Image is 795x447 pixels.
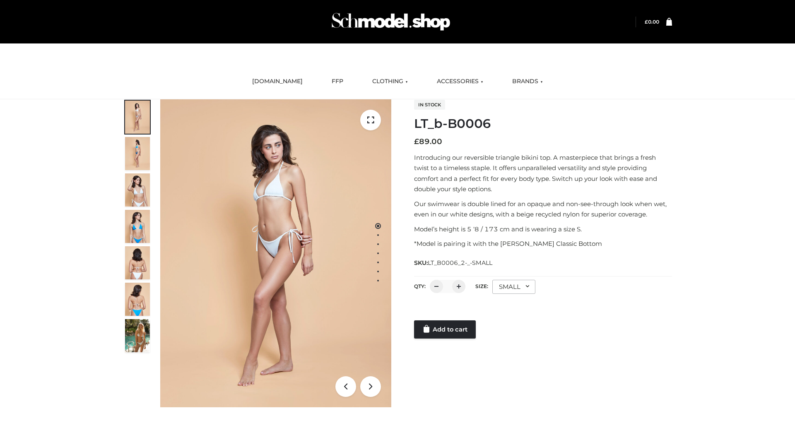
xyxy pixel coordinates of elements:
[125,101,150,134] img: ArielClassicBikiniTop_CloudNine_AzureSky_OW114ECO_1-scaled.jpg
[325,72,349,91] a: FFP
[125,246,150,279] img: ArielClassicBikiniTop_CloudNine_AzureSky_OW114ECO_7-scaled.jpg
[428,259,492,267] span: LT_B0006_2-_-SMALL
[645,19,648,25] span: £
[414,100,445,110] span: In stock
[414,137,442,146] bdi: 89.00
[414,152,672,195] p: Introducing our reversible triangle bikini top. A masterpiece that brings a fresh twist to a time...
[645,19,659,25] bdi: 0.00
[492,280,535,294] div: SMALL
[160,99,391,407] img: ArielClassicBikiniTop_CloudNine_AzureSky_OW114ECO_1
[475,283,488,289] label: Size:
[246,72,309,91] a: [DOMAIN_NAME]
[414,320,476,339] a: Add to cart
[414,137,419,146] span: £
[125,283,150,316] img: ArielClassicBikiniTop_CloudNine_AzureSky_OW114ECO_8-scaled.jpg
[506,72,549,91] a: BRANDS
[431,72,489,91] a: ACCESSORIES
[329,5,453,38] img: Schmodel Admin 964
[125,210,150,243] img: ArielClassicBikiniTop_CloudNine_AzureSky_OW114ECO_4-scaled.jpg
[414,238,672,249] p: *Model is pairing it with the [PERSON_NAME] Classic Bottom
[414,258,493,268] span: SKU:
[125,137,150,170] img: ArielClassicBikiniTop_CloudNine_AzureSky_OW114ECO_2-scaled.jpg
[414,116,672,131] h1: LT_b-B0006
[414,283,426,289] label: QTY:
[414,199,672,220] p: Our swimwear is double lined for an opaque and non-see-through look when wet, even in our white d...
[414,224,672,235] p: Model’s height is 5 ‘8 / 173 cm and is wearing a size S.
[125,173,150,207] img: ArielClassicBikiniTop_CloudNine_AzureSky_OW114ECO_3-scaled.jpg
[645,19,659,25] a: £0.00
[125,319,150,352] img: Arieltop_CloudNine_AzureSky2.jpg
[366,72,414,91] a: CLOTHING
